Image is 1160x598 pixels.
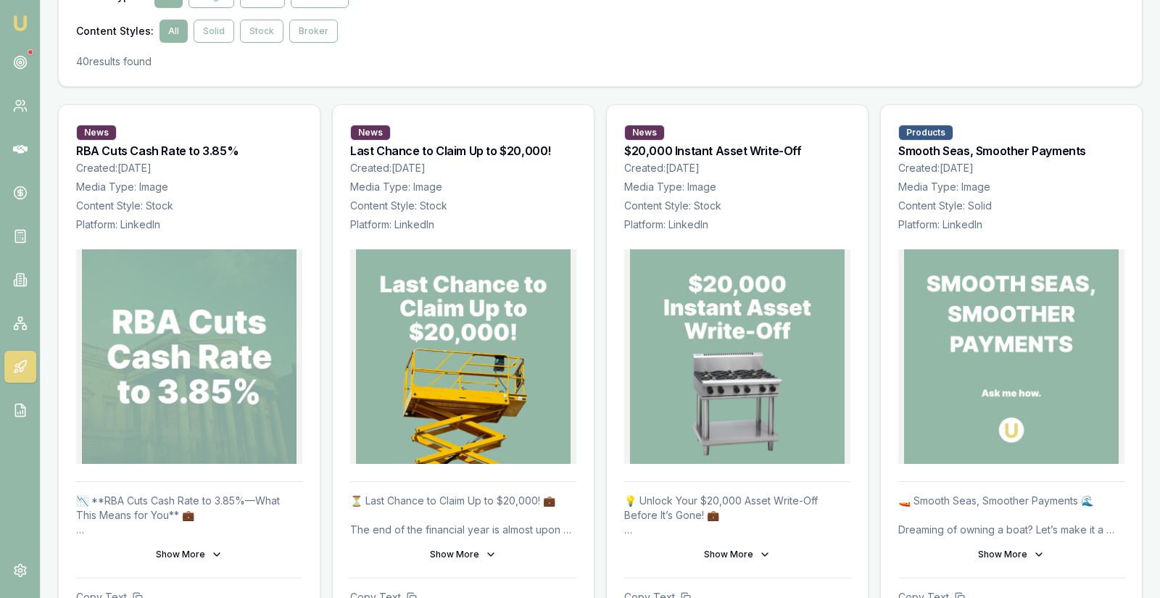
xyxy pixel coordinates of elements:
[350,217,576,232] p: Platform: LinkedIn
[76,199,302,213] p: Content Style: Stock
[76,161,302,175] p: Created: [DATE]
[898,543,1124,566] button: Show More
[76,180,302,194] p: Media Type: Image
[898,161,1124,175] p: Created: [DATE]
[624,543,850,566] button: Show More
[350,494,576,537] p: ⏳ Last Chance to Claim Up to $20,000! 💼 The end of the financial year is almost upon us! Don’t mi...
[898,494,1124,537] p: 🚤 Smooth Seas, Smoother Payments 🌊 Dreaming of owning a boat? Let’s make it a reality with flexib...
[624,145,850,157] h3: $20,000 Instant Asset Write-Off
[76,494,302,537] p: 📉 **RBA Cuts Cash Rate to 3.85%—What This Means for You** 💼 The Reserve Bank of Australia has red...
[194,20,234,43] button: Solid
[624,180,850,194] p: Media Type: Image
[624,217,850,232] p: Platform: LinkedIn
[76,543,302,566] button: Show More
[82,249,297,464] img: RBA Cuts Cash Rate to 3.85%
[159,20,188,43] button: All
[350,161,576,175] p: Created: [DATE]
[898,199,1124,213] p: Content Style: Solid
[624,494,850,537] p: 💡 Unlock Your $20,000 Asset Write-Off Before It’s Gone! 💼 The clock is ticking! Don’t let the end...
[76,125,117,141] div: News
[904,249,1119,464] img: Smooth Seas, Smoother Payments
[350,145,576,157] h3: Last Chance to Claim Up to $20,000!
[624,161,850,175] p: Created: [DATE]
[898,125,953,141] div: Products
[898,217,1124,232] p: Platform: LinkedIn
[898,180,1124,194] p: Media Type: Image
[12,14,29,32] img: emu-icon-u.png
[898,145,1124,157] h3: Smooth Seas, Smoother Payments
[76,217,302,232] p: Platform: LinkedIn
[624,125,665,141] div: News
[624,199,850,213] p: Content Style: Stock
[76,54,1124,69] p: 40 results found
[350,180,576,194] p: Media Type: Image
[350,125,391,141] div: News
[356,249,571,464] img: Last Chance to Claim Up to $20,000!
[350,543,576,566] button: Show More
[76,145,302,157] h3: RBA Cuts Cash Rate to 3.85%
[289,20,338,43] button: Broker
[630,249,845,464] img: $20,000 Instant Asset Write-Off
[350,199,576,213] p: Content Style: Stock
[240,20,283,43] button: Stock
[76,24,154,38] span: Content Styles :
